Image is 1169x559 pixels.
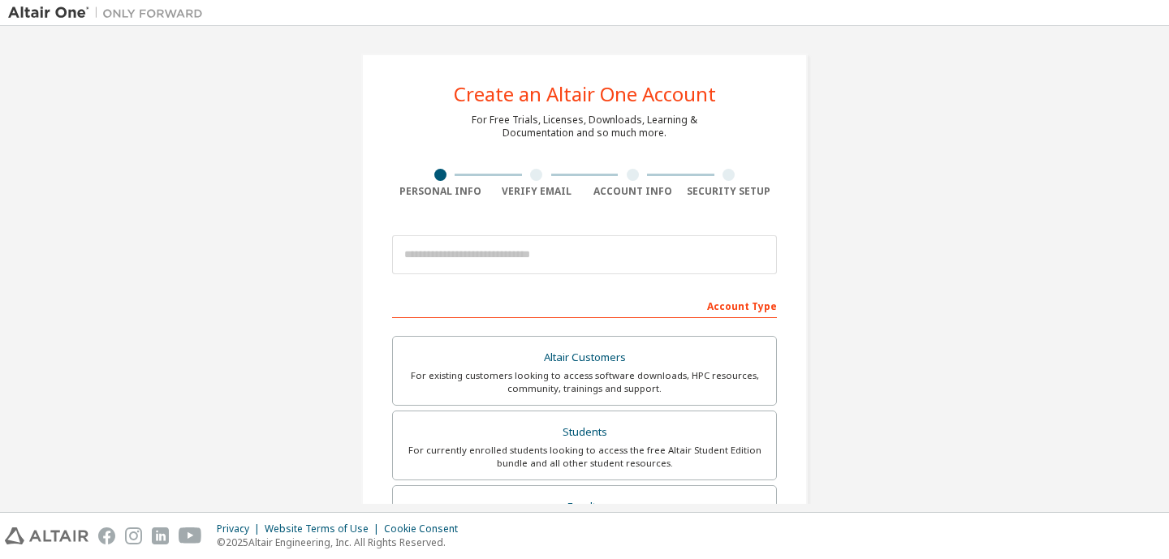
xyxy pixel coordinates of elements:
[403,421,766,444] div: Students
[403,369,766,395] div: For existing customers looking to access software downloads, HPC resources, community, trainings ...
[403,346,766,369] div: Altair Customers
[384,522,468,535] div: Cookie Consent
[217,522,265,535] div: Privacy
[403,444,766,470] div: For currently enrolled students looking to access the free Altair Student Edition bundle and all ...
[392,292,777,318] div: Account Type
[217,535,468,549] p: © 2025 Altair Engineering, Inc. All Rights Reserved.
[8,5,211,21] img: Altair One
[681,185,778,198] div: Security Setup
[392,185,489,198] div: Personal Info
[454,84,716,104] div: Create an Altair One Account
[5,527,88,544] img: altair_logo.svg
[125,527,142,544] img: instagram.svg
[489,185,585,198] div: Verify Email
[472,114,697,140] div: For Free Trials, Licenses, Downloads, Learning & Documentation and so much more.
[403,496,766,518] div: Faculty
[152,527,169,544] img: linkedin.svg
[98,527,115,544] img: facebook.svg
[265,522,384,535] div: Website Terms of Use
[179,527,202,544] img: youtube.svg
[584,185,681,198] div: Account Info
